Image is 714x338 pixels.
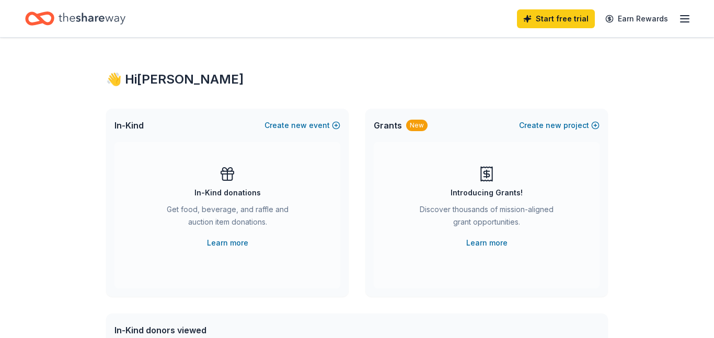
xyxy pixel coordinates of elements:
a: Learn more [466,237,508,249]
a: Learn more [207,237,248,249]
a: Home [25,6,125,31]
div: In-Kind donations [194,187,261,199]
button: Createnewevent [264,119,340,132]
div: Discover thousands of mission-aligned grant opportunities. [416,203,558,232]
span: In-Kind [114,119,144,132]
span: new [546,119,561,132]
div: In-Kind donors viewed [114,324,326,336]
div: 👋 Hi [PERSON_NAME] [106,71,608,88]
a: Start free trial [517,9,595,28]
div: Get food, beverage, and raffle and auction item donations. [156,203,298,232]
div: Introducing Grants! [451,187,523,199]
div: New [406,120,428,131]
span: new [291,119,307,132]
button: Createnewproject [519,119,600,132]
span: Grants [374,119,402,132]
a: Earn Rewards [599,9,674,28]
